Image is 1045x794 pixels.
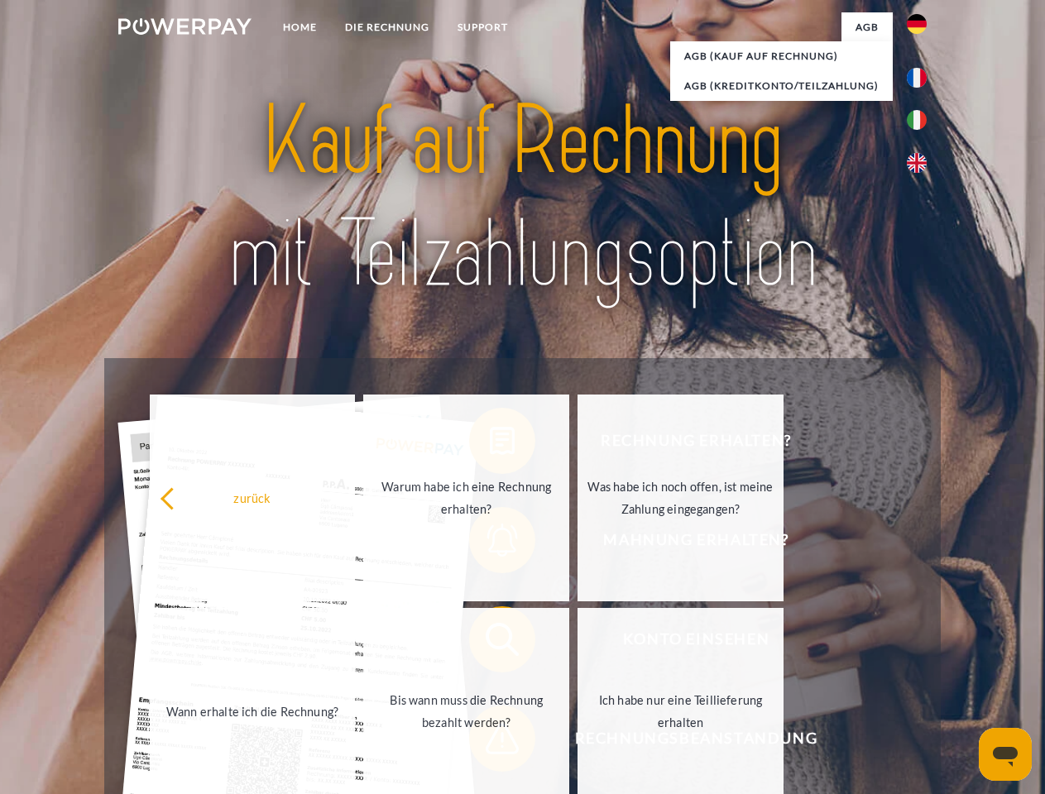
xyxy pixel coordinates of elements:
div: Warum habe ich eine Rechnung erhalten? [373,476,559,520]
div: Was habe ich noch offen, ist meine Zahlung eingegangen? [587,476,774,520]
a: agb [841,12,893,42]
img: title-powerpay_de.svg [158,79,887,317]
img: de [907,14,927,34]
a: Was habe ich noch offen, ist meine Zahlung eingegangen? [578,395,784,601]
div: Bis wann muss die Rechnung bezahlt werden? [373,689,559,734]
div: zurück [160,486,346,509]
iframe: Schaltfläche zum Öffnen des Messaging-Fensters [979,728,1032,781]
div: Ich habe nur eine Teillieferung erhalten [587,689,774,734]
div: Wann erhalte ich die Rechnung? [160,700,346,722]
a: AGB (Kreditkonto/Teilzahlung) [670,71,893,101]
a: SUPPORT [443,12,522,42]
a: AGB (Kauf auf Rechnung) [670,41,893,71]
a: DIE RECHNUNG [331,12,443,42]
img: en [907,153,927,173]
img: fr [907,68,927,88]
img: it [907,110,927,130]
a: Home [269,12,331,42]
img: logo-powerpay-white.svg [118,18,252,35]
